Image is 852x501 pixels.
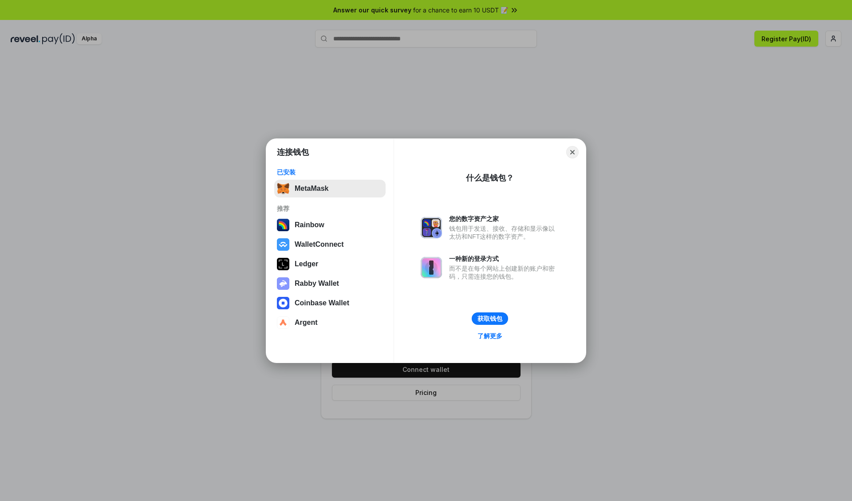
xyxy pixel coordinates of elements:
[477,315,502,323] div: 获取钱包
[472,330,508,342] a: 了解更多
[277,147,309,158] h1: 连接钱包
[295,241,344,249] div: WalletConnect
[277,219,289,231] img: svg+xml,%3Csvg%20width%3D%22120%22%20height%3D%22120%22%20viewBox%3D%220%200%20120%20120%22%20fil...
[274,314,386,331] button: Argent
[295,260,318,268] div: Ledger
[421,257,442,278] img: svg+xml,%3Csvg%20xmlns%3D%22http%3A%2F%2Fwww.w3.org%2F2000%2Fsvg%22%20fill%3D%22none%22%20viewBox...
[277,316,289,329] img: svg+xml,%3Csvg%20width%3D%2228%22%20height%3D%2228%22%20viewBox%3D%220%200%2028%2028%22%20fill%3D...
[274,216,386,234] button: Rainbow
[277,182,289,195] img: svg+xml,%3Csvg%20fill%3D%22none%22%20height%3D%2233%22%20viewBox%3D%220%200%2035%2033%22%20width%...
[449,215,559,223] div: 您的数字资产之家
[295,280,339,288] div: Rabby Wallet
[277,297,289,309] img: svg+xml,%3Csvg%20width%3D%2228%22%20height%3D%2228%22%20viewBox%3D%220%200%2028%2028%22%20fill%3D...
[472,312,508,325] button: 获取钱包
[421,217,442,238] img: svg+xml,%3Csvg%20xmlns%3D%22http%3A%2F%2Fwww.w3.org%2F2000%2Fsvg%22%20fill%3D%22none%22%20viewBox...
[277,168,383,176] div: 已安装
[277,258,289,270] img: svg+xml,%3Csvg%20xmlns%3D%22http%3A%2F%2Fwww.w3.org%2F2000%2Fsvg%22%20width%3D%2228%22%20height%3...
[277,238,289,251] img: svg+xml,%3Csvg%20width%3D%2228%22%20height%3D%2228%22%20viewBox%3D%220%200%2028%2028%22%20fill%3D...
[295,221,324,229] div: Rainbow
[449,225,559,241] div: 钱包用于发送、接收、存储和显示像以太坊和NFT这样的数字资产。
[466,173,514,183] div: 什么是钱包？
[295,185,328,193] div: MetaMask
[566,146,579,158] button: Close
[277,205,383,213] div: 推荐
[449,264,559,280] div: 而不是在每个网站上创建新的账户和密码，只需连接您的钱包。
[274,255,386,273] button: Ledger
[295,299,349,307] div: Coinbase Wallet
[449,255,559,263] div: 一种新的登录方式
[274,236,386,253] button: WalletConnect
[274,294,386,312] button: Coinbase Wallet
[274,275,386,292] button: Rabby Wallet
[274,180,386,197] button: MetaMask
[477,332,502,340] div: 了解更多
[295,319,318,327] div: Argent
[277,277,289,290] img: svg+xml,%3Csvg%20xmlns%3D%22http%3A%2F%2Fwww.w3.org%2F2000%2Fsvg%22%20fill%3D%22none%22%20viewBox...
